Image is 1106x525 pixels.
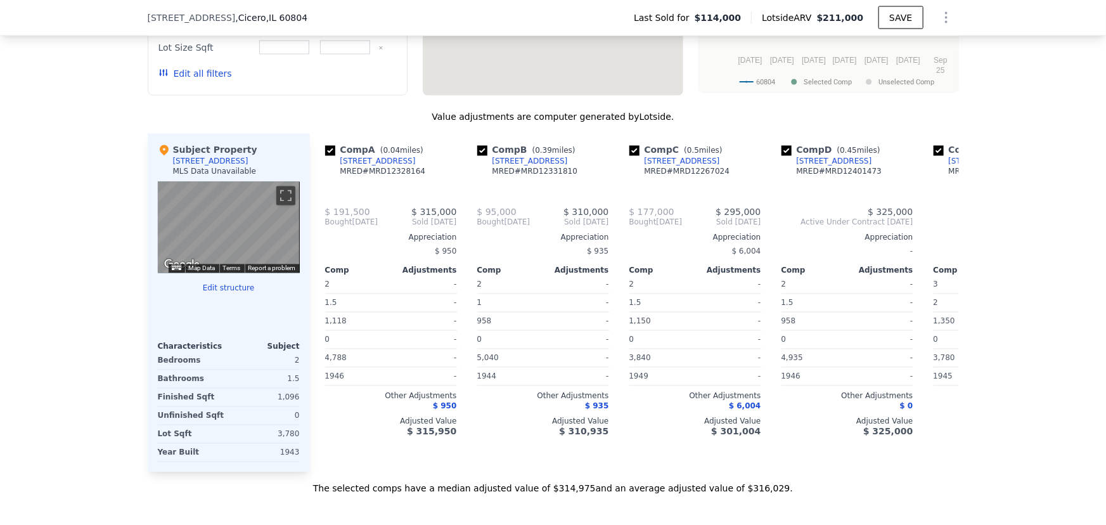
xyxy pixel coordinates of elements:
div: - [394,349,457,367]
div: [STREET_ADDRESS] [645,157,720,167]
div: [STREET_ADDRESS] [949,157,1024,167]
span: , IL 60804 [266,13,307,23]
div: - [394,313,457,330]
span: $ 0 [900,402,913,411]
span: 3,840 [629,354,651,363]
span: Bought [629,217,657,228]
a: Terms (opens in new tab) [223,265,241,272]
div: 1.5 [231,370,300,388]
button: Edit all filters [158,68,232,81]
span: Bought [325,217,352,228]
span: $ 315,000 [411,207,456,217]
div: Appreciation [477,233,609,243]
div: 3,780 [231,425,300,443]
div: Comp [629,266,695,276]
div: Other Adjustments [325,391,457,401]
span: $ 295,000 [716,207,761,217]
span: 2 [325,280,330,289]
div: Appreciation [781,233,913,243]
div: 2 [934,294,997,312]
div: - [850,313,913,330]
div: [STREET_ADDRESS] [340,157,416,167]
div: - [394,331,457,349]
div: 1 [477,294,541,312]
div: Comp A [325,144,428,157]
span: $ 6,004 [729,402,761,411]
span: 958 [781,317,796,326]
div: 1943 [231,444,300,462]
div: - [394,294,457,312]
div: [STREET_ADDRESS] [492,157,568,167]
a: Open this area in Google Maps (opens a new window) [161,257,203,273]
span: $ 325,000 [863,427,913,437]
div: - [698,313,761,330]
div: Other Adjustments [934,391,1065,401]
span: 4,935 [781,354,803,363]
div: The selected comps have a median adjusted value of $314,975 and an average adjusted value of $316... [148,472,959,495]
span: 0.04 [383,146,401,155]
div: Comp [477,266,543,276]
div: MRED # MRD12331810 [492,167,578,177]
div: 2 [231,352,300,370]
div: - [546,313,609,330]
div: Adjusted Value [934,417,1065,427]
button: Clear [378,46,383,51]
div: 1.5 [325,294,389,312]
div: [DATE] [477,217,530,228]
span: 1,150 [629,317,651,326]
span: $114,000 [695,11,742,24]
div: [DATE] [629,217,683,228]
span: $ 177,000 [629,207,674,217]
div: Map [158,182,300,273]
div: Other Adjustments [477,391,609,401]
div: 1946 [325,368,389,386]
a: [STREET_ADDRESS] [629,157,720,167]
span: Sold [DATE] [378,217,456,228]
button: Show Options [934,5,959,30]
div: 1949 [629,368,693,386]
span: Sold [DATE] [682,217,761,228]
span: $ 310,000 [563,207,608,217]
span: ( miles) [375,146,428,155]
div: - [850,349,913,367]
div: MRED # MRD12345788 [949,167,1034,177]
span: 3,780 [934,354,955,363]
span: $ 301,004 [711,427,761,437]
span: , Cicero [235,11,307,24]
div: Comp E [934,144,1036,157]
div: - [698,368,761,386]
a: Report a problem [248,265,296,272]
div: - [546,294,609,312]
div: - [546,331,609,349]
a: [STREET_ADDRESS] [325,157,416,167]
span: $ 6,004 [732,247,761,256]
div: Bedrooms [158,352,226,370]
span: 2 [477,280,482,289]
a: [STREET_ADDRESS] [477,157,568,167]
div: Subject Property [158,144,257,157]
div: 1946 [781,368,845,386]
span: 958 [477,317,492,326]
div: MLS Data Unavailable [173,167,257,177]
text: [DATE] [896,56,920,65]
div: Comp [781,266,847,276]
span: 0.39 [535,146,552,155]
span: $ 191,500 [325,207,370,217]
div: Other Adjustments [781,391,913,401]
div: Bathrooms [158,370,226,388]
div: - [546,368,609,386]
span: 0 [934,335,939,344]
div: 1.5 [629,294,693,312]
div: - [698,331,761,349]
button: Edit structure [158,283,300,294]
button: Keyboard shortcuts [172,265,181,271]
div: Characteristics [158,342,229,352]
span: 2 [629,280,634,289]
div: - [850,294,913,312]
span: Last Sold for [634,11,695,24]
div: Adjustments [543,266,609,276]
text: [DATE] [832,56,856,65]
span: 0 [477,335,482,344]
span: 2 [781,280,787,289]
span: Sold [DATE] [530,217,608,228]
